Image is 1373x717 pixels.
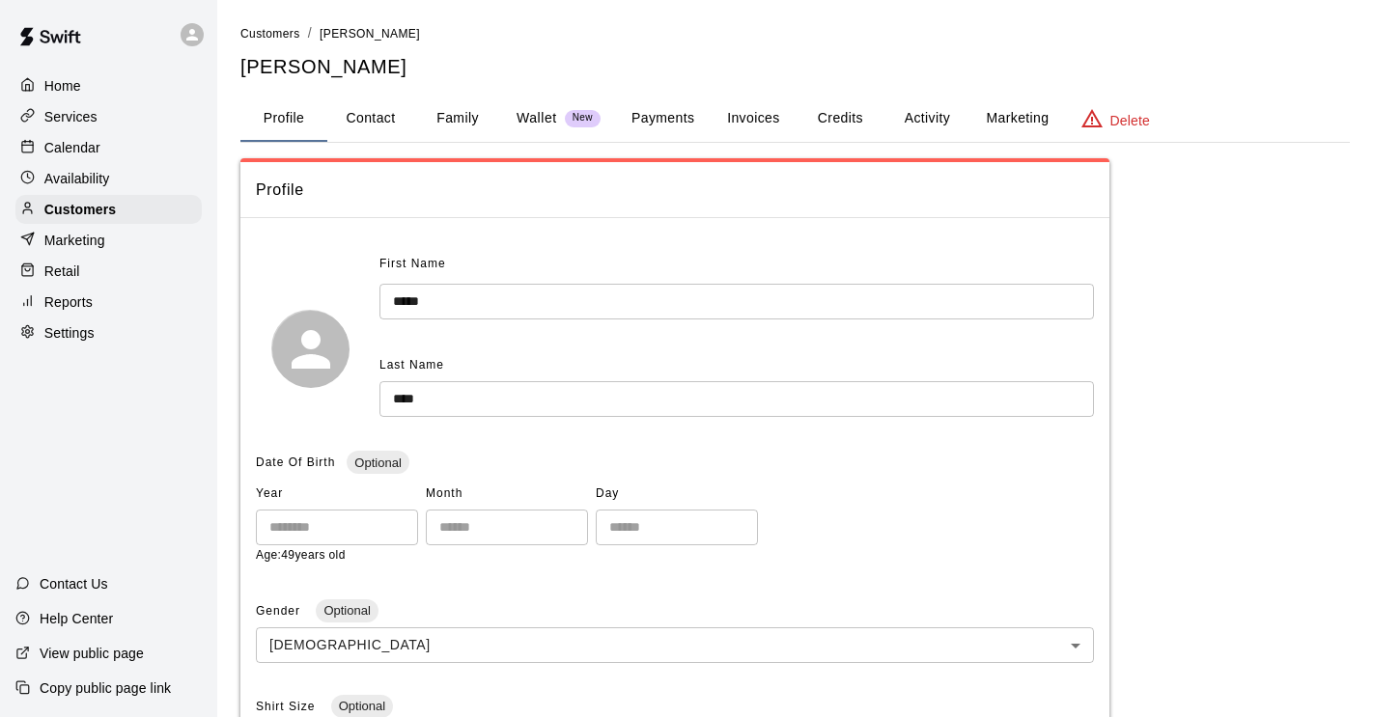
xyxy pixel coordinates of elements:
span: Day [596,479,758,510]
span: Gender [256,604,304,618]
p: Retail [44,262,80,281]
span: First Name [379,249,446,280]
button: Marketing [970,96,1064,142]
span: Shirt Size [256,700,320,713]
span: New [565,112,601,124]
a: Marketing [15,226,202,255]
p: Availability [44,169,110,188]
span: Date Of Birth [256,455,335,469]
a: Customers [240,25,300,41]
a: Services [15,102,202,131]
div: basic tabs example [240,96,1350,142]
p: Contact Us [40,574,108,593]
span: Optional [347,455,408,470]
span: Age: 49 years old [256,548,346,562]
p: Calendar [44,138,100,157]
p: Copy public page link [40,678,171,698]
a: Calendar [15,133,202,162]
a: Home [15,71,202,100]
p: Customers [44,200,116,219]
span: Profile [256,178,1094,203]
p: Reports [44,292,93,312]
button: Contact [327,96,414,142]
span: Year [256,479,418,510]
span: Last Name [379,358,444,372]
p: Settings [44,323,95,343]
p: Services [44,107,98,126]
p: Marketing [44,231,105,250]
li: / [308,23,312,43]
a: Customers [15,195,202,224]
button: Family [414,96,501,142]
p: Home [44,76,81,96]
button: Payments [616,96,710,142]
p: View public page [40,644,144,663]
p: Wallet [517,108,557,128]
a: Retail [15,257,202,286]
h5: [PERSON_NAME] [240,54,1350,80]
span: Optional [316,603,378,618]
a: Reports [15,288,202,317]
a: Settings [15,318,202,347]
a: Availability [15,164,202,193]
nav: breadcrumb [240,23,1350,44]
p: Help Center [40,609,113,628]
span: Month [426,479,588,510]
button: Activity [883,96,970,142]
div: [DEMOGRAPHIC_DATA] [256,627,1094,663]
button: Profile [240,96,327,142]
button: Invoices [710,96,797,142]
span: Customers [240,27,300,41]
p: Delete [1110,111,1150,130]
button: Credits [797,96,883,142]
span: Optional [331,699,393,713]
span: [PERSON_NAME] [320,27,420,41]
